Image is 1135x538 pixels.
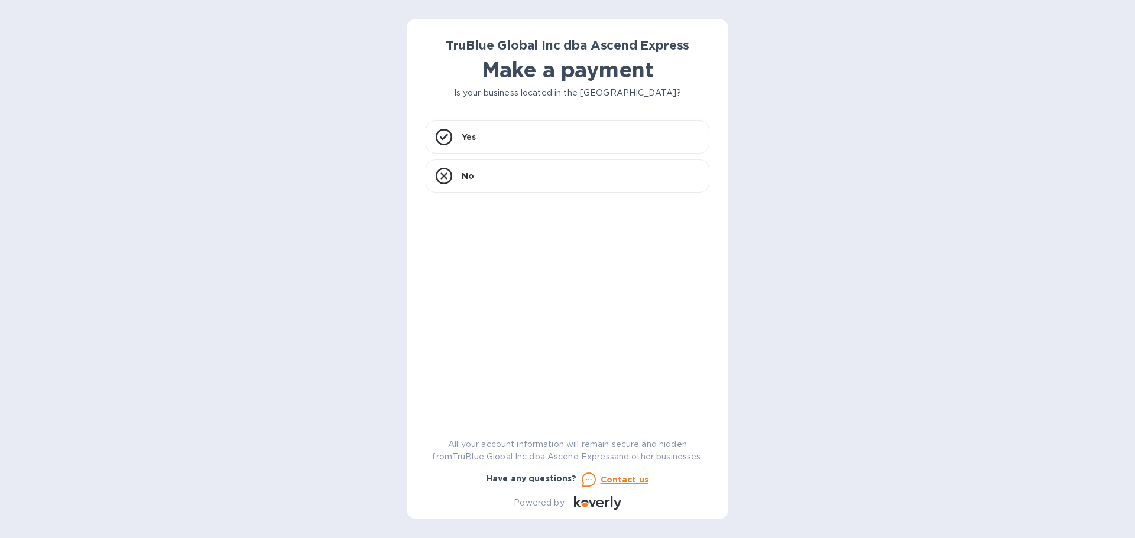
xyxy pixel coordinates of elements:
h1: Make a payment [426,57,709,82]
p: No [462,170,474,182]
b: TruBlue Global Inc dba Ascend Express [446,38,690,53]
p: Is your business located in the [GEOGRAPHIC_DATA]? [426,87,709,99]
b: Have any questions? [487,474,577,483]
p: Powered by [514,497,564,509]
p: Yes [462,131,476,143]
u: Contact us [601,475,649,484]
p: All your account information will remain secure and hidden from TruBlue Global Inc dba Ascend Exp... [426,438,709,463]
